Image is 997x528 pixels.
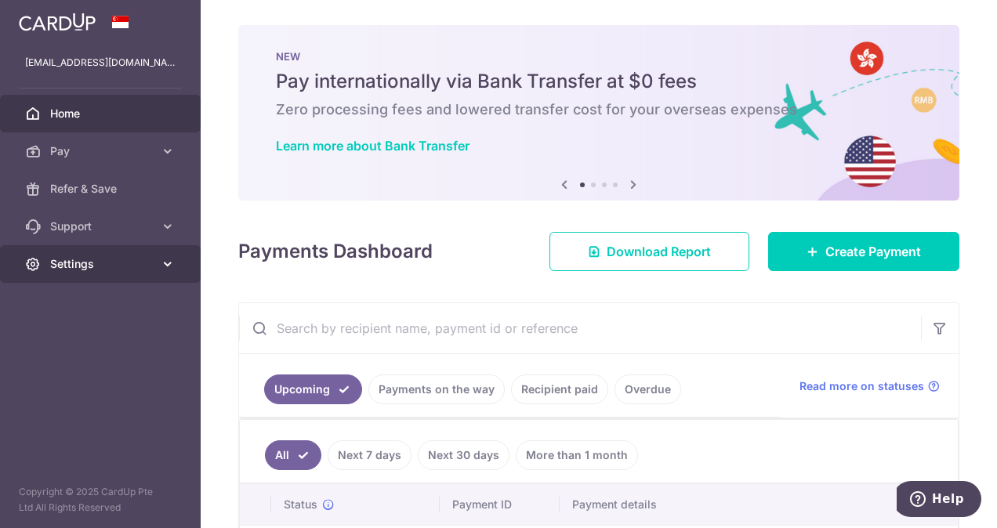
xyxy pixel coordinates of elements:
[799,378,924,394] span: Read more on statuses
[25,55,176,71] p: [EMAIL_ADDRESS][DOMAIN_NAME]
[239,303,921,353] input: Search by recipient name, payment id or reference
[276,138,469,154] a: Learn more about Bank Transfer
[768,232,959,271] a: Create Payment
[264,374,362,404] a: Upcoming
[511,374,608,404] a: Recipient paid
[825,242,921,261] span: Create Payment
[50,256,154,272] span: Settings
[440,484,560,525] th: Payment ID
[276,69,922,94] h5: Pay internationally via Bank Transfer at $0 fees
[607,242,711,261] span: Download Report
[615,374,681,404] a: Overdue
[328,440,411,470] a: Next 7 days
[418,440,509,470] a: Next 30 days
[19,13,96,31] img: CardUp
[560,484,909,525] th: Payment details
[50,219,154,234] span: Support
[799,378,940,394] a: Read more on statuses
[265,440,321,470] a: All
[50,181,154,197] span: Refer & Save
[284,497,317,512] span: Status
[276,50,922,63] p: NEW
[50,106,154,121] span: Home
[276,100,922,119] h6: Zero processing fees and lowered transfer cost for your overseas expenses
[897,481,981,520] iframe: Opens a widget where you can find more information
[549,232,749,271] a: Download Report
[368,374,505,404] a: Payments on the way
[238,25,959,201] img: Bank transfer banner
[238,237,433,266] h4: Payments Dashboard
[516,440,638,470] a: More than 1 month
[50,143,154,159] span: Pay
